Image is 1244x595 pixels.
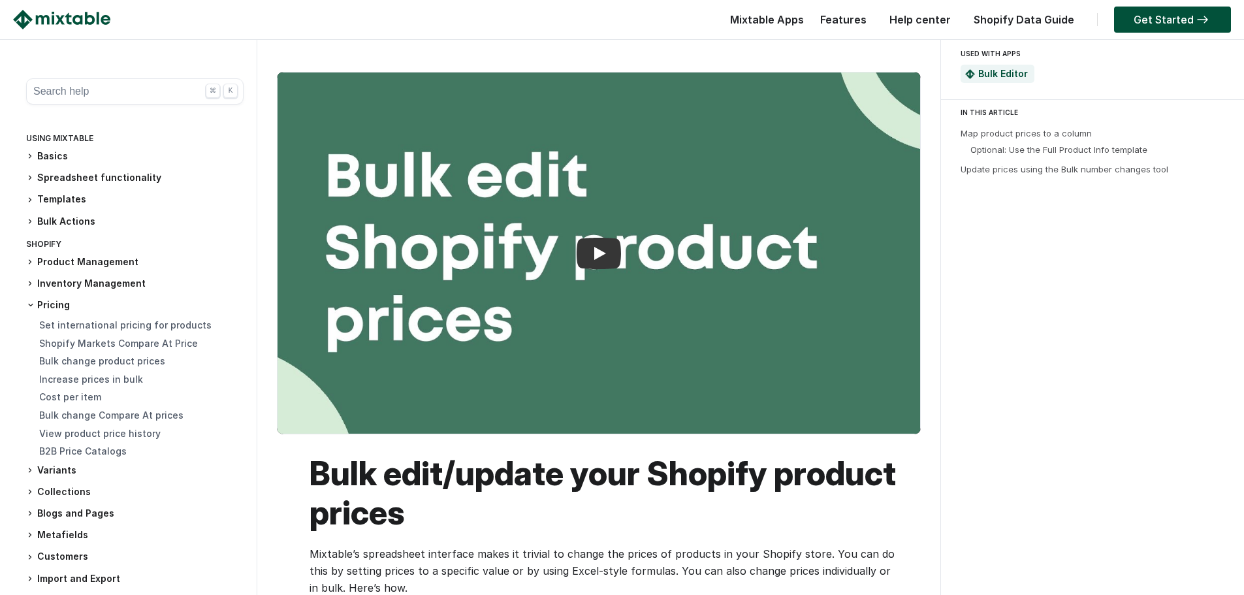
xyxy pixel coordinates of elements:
[310,454,901,532] h1: Bulk edit/update your Shopify product prices
[13,10,110,29] img: Mixtable logo
[26,255,244,269] h3: Product Management
[26,78,244,105] button: Search help ⌘ K
[39,445,127,457] a: B2B Price Catalogs
[1114,7,1231,33] a: Get Started
[1194,16,1211,24] img: arrow-right.svg
[961,46,1219,61] div: USED WITH APPS
[26,528,244,542] h3: Metafields
[26,236,244,255] div: Shopify
[26,572,244,586] h3: Import and Export
[26,171,244,185] h3: Spreadsheet functionality
[967,13,1081,26] a: Shopify Data Guide
[26,550,244,564] h3: Customers
[26,464,244,477] h3: Variants
[39,338,198,349] a: Shopify Markets Compare At Price
[39,428,161,439] a: View product price history
[26,193,244,206] h3: Templates
[724,10,804,36] div: Mixtable Apps
[39,374,143,385] a: Increase prices in bulk
[26,150,244,163] h3: Basics
[961,106,1232,118] div: IN THIS ARTICLE
[39,355,165,366] a: Bulk change product prices
[26,131,244,150] div: Using Mixtable
[26,215,244,229] h3: Bulk Actions
[26,298,244,312] h3: Pricing
[223,84,238,98] div: K
[961,128,1092,138] a: Map product prices to a column
[965,69,975,79] img: Mixtable Spreadsheet Bulk Editor App
[26,507,244,521] h3: Blogs and Pages
[961,164,1168,174] a: Update prices using the Bulk number changes tool
[39,391,101,402] a: Cost per item
[39,319,212,330] a: Set international pricing for products
[970,144,1147,155] a: Optional: Use the Full Product Info template
[26,485,244,499] h3: Collections
[26,277,244,291] h3: Inventory Management
[814,13,873,26] a: Features
[883,13,957,26] a: Help center
[978,68,1028,79] a: Bulk Editor
[206,84,220,98] div: ⌘
[39,410,183,421] a: Bulk change Compare At prices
